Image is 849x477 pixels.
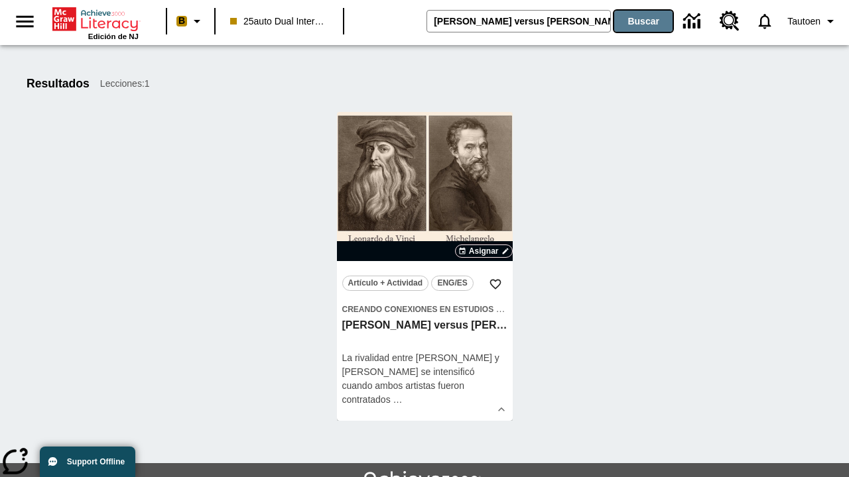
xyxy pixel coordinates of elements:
[675,3,712,40] a: Centro de información
[469,245,499,257] span: Asignar
[52,6,139,32] a: Portada
[431,276,474,291] button: ENG/ES
[27,77,90,91] h1: Resultados
[88,32,139,40] span: Edición de NJ
[427,11,610,32] input: Buscar campo
[782,9,844,33] button: Perfil/Configuración
[614,11,673,32] button: Buscar
[171,9,210,33] button: Boost El color de la clase es melocotón. Cambiar el color de la clase.
[342,302,507,316] span: Tema: Creando conexiones en Estudios Sociales/Historia universal II
[40,447,135,477] button: Support Offline
[342,305,537,314] span: Creando conexiones en Estudios Sociales
[342,351,507,407] div: La rivalidad entre [PERSON_NAME] y [PERSON_NAME] se intensificó cuando ambos artistas fueron cont...
[393,394,403,405] span: …
[491,399,511,419] button: Ver más
[712,3,748,39] a: Centro de recursos, Se abrirá en una pestaña nueva.
[178,13,185,29] span: B
[337,112,513,421] div: lesson details
[342,276,429,291] button: Artículo + Actividad
[348,276,423,290] span: Artículo + Actividad
[748,4,782,38] a: Notificaciones
[342,319,507,333] h3: Miguel Ángel versus Leonardo
[484,272,507,296] button: Añadir a mis Favoritas
[5,2,44,41] button: Abrir el menú lateral
[455,244,513,258] button: Asignar Elegir fechas
[230,15,328,28] span: 25auto Dual International
[100,77,150,91] span: Lecciones : 1
[787,15,820,28] span: Tautoen
[52,5,139,40] div: Portada
[67,457,125,466] span: Support Offline
[437,276,467,290] span: ENG/ES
